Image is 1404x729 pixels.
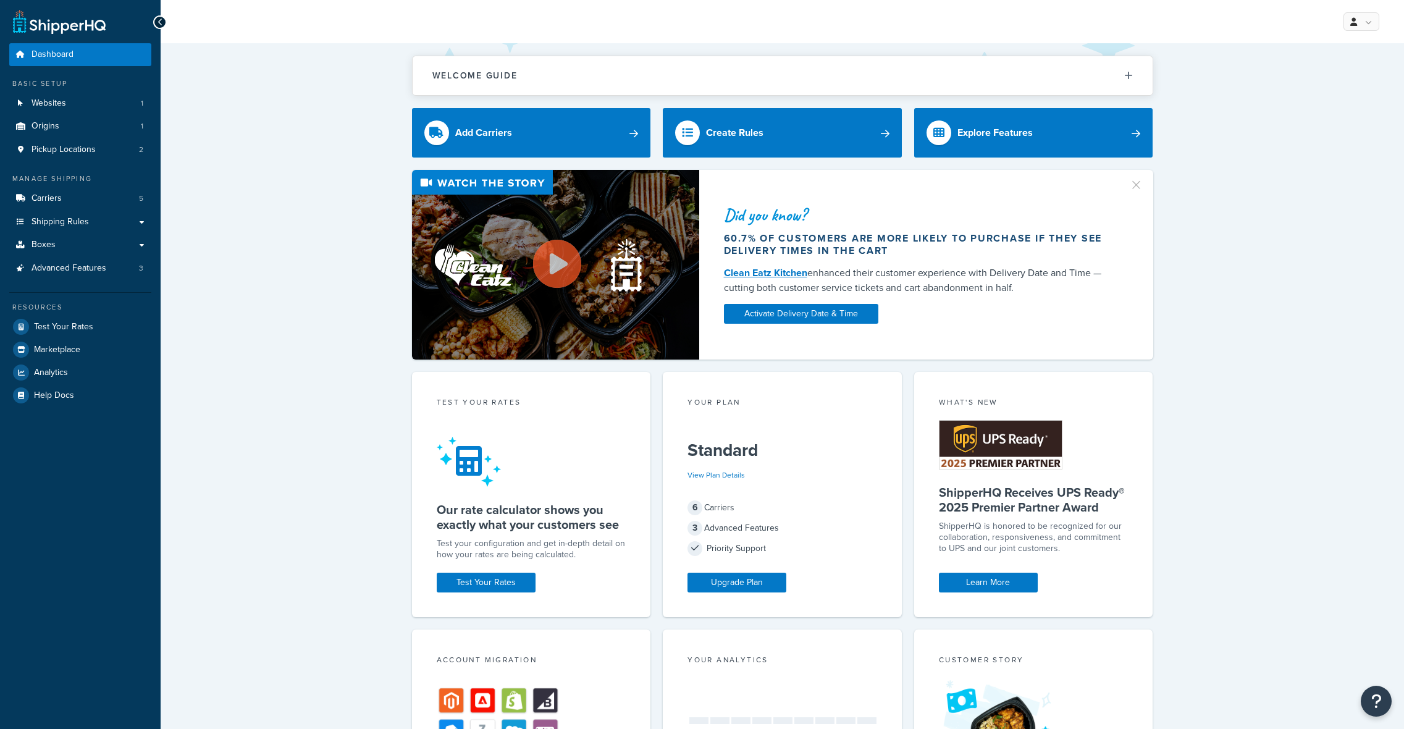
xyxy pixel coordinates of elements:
a: Pickup Locations2 [9,138,151,161]
span: 5 [139,193,143,204]
a: Add Carriers [412,108,651,158]
div: Priority Support [687,540,877,557]
img: Video thumbnail [412,170,699,360]
span: 6 [687,500,702,515]
div: Create Rules [706,124,763,141]
div: Customer Story [939,654,1129,668]
li: Origins [9,115,151,138]
a: Create Rules [663,108,902,158]
span: Carriers [32,193,62,204]
li: Pickup Locations [9,138,151,161]
span: Marketplace [34,345,80,355]
div: Advanced Features [687,520,877,537]
div: 60.7% of customers are more likely to purchase if they see delivery times in the cart [724,232,1114,257]
span: 1 [141,98,143,109]
a: Boxes [9,234,151,256]
a: Analytics [9,361,151,384]
a: Websites1 [9,92,151,115]
button: Open Resource Center [1361,686,1392,717]
span: Dashboard [32,49,74,60]
li: Websites [9,92,151,115]
span: Help Docs [34,390,74,401]
a: Test Your Rates [9,316,151,338]
li: Advanced Features [9,257,151,280]
div: Explore Features [957,124,1033,141]
p: ShipperHQ is honored to be recognized for our collaboration, responsiveness, and commitment to UP... [939,521,1129,554]
a: Upgrade Plan [687,573,786,592]
h5: Standard [687,440,877,460]
div: enhanced their customer experience with Delivery Date and Time — cutting both customer service ti... [724,266,1114,295]
a: Marketplace [9,339,151,361]
a: Test Your Rates [437,573,536,592]
a: Dashboard [9,43,151,66]
h5: Our rate calculator shows you exactly what your customers see [437,502,626,532]
a: Advanced Features3 [9,257,151,280]
a: Clean Eatz Kitchen [724,266,807,280]
div: Add Carriers [455,124,512,141]
li: Carriers [9,187,151,210]
div: Basic Setup [9,78,151,89]
span: Advanced Features [32,263,106,274]
span: Origins [32,121,59,132]
div: Manage Shipping [9,174,151,184]
span: Test Your Rates [34,322,93,332]
span: Shipping Rules [32,217,89,227]
a: Origins1 [9,115,151,138]
a: View Plan Details [687,470,745,481]
span: Websites [32,98,66,109]
div: Your Analytics [687,654,877,668]
div: Did you know? [724,206,1114,224]
a: Help Docs [9,384,151,407]
a: Shipping Rules [9,211,151,234]
div: What's New [939,397,1129,411]
span: Analytics [34,368,68,378]
span: 3 [687,521,702,536]
span: Pickup Locations [32,145,96,155]
a: Activate Delivery Date & Time [724,304,878,324]
div: Test your configuration and get in-depth detail on how your rates are being calculated. [437,538,626,560]
h2: Welcome Guide [432,71,518,80]
button: Welcome Guide [413,56,1153,95]
div: Account Migration [437,654,626,668]
div: Test your rates [437,397,626,411]
span: Boxes [32,240,56,250]
span: 2 [139,145,143,155]
div: Carriers [687,499,877,516]
span: 3 [139,263,143,274]
h5: ShipperHQ Receives UPS Ready® 2025 Premier Partner Award [939,485,1129,515]
a: Learn More [939,573,1038,592]
a: Carriers5 [9,187,151,210]
span: 1 [141,121,143,132]
a: Explore Features [914,108,1153,158]
div: Your Plan [687,397,877,411]
div: Resources [9,302,151,313]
